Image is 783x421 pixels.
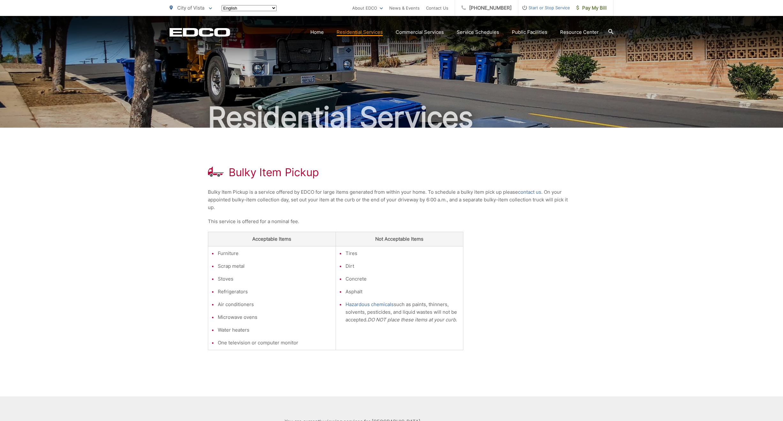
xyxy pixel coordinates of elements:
[218,326,332,334] li: Water heaters
[229,166,319,179] h1: Bulky Item Pickup
[218,288,332,296] li: Refrigerators
[218,339,332,347] li: One television or computer monitor
[346,262,460,270] li: Dirt
[218,275,332,283] li: Stoves
[426,4,448,12] a: Contact Us
[218,301,332,308] li: Air conditioners
[222,5,277,11] select: Select a language
[170,101,613,133] h2: Residential Services
[170,28,230,37] a: EDCD logo. Return to the homepage.
[368,317,457,323] em: DO NOT place these items at your curb.
[346,301,460,324] li: such as paints, thinners, solvents, pesticides, and liquid wastes will not be accepted.
[560,28,599,36] a: Resource Center
[252,236,291,242] strong: Acceptable Items
[389,4,420,12] a: News & Events
[346,301,394,308] a: Hazardous chemicals
[208,218,575,225] p: This service is offered for a nominal fee.
[352,4,383,12] a: About EDCO
[346,275,460,283] li: Concrete
[576,4,607,12] span: Pay My Bill
[218,262,332,270] li: Scrap metal
[177,5,204,11] span: City of Vista
[337,28,383,36] a: Residential Services
[218,250,332,257] li: Furniture
[375,236,423,242] strong: Not Acceptable Items
[346,288,460,296] li: Asphalt
[218,313,332,321] li: Microwave ovens
[518,188,541,196] a: contact us
[310,28,324,36] a: Home
[346,250,460,257] li: Tires
[457,28,499,36] a: Service Schedules
[512,28,547,36] a: Public Facilities
[396,28,444,36] a: Commercial Services
[208,188,575,211] p: Bulky Item Pickup is a service offered by EDCO for large items generated from within your home. T...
